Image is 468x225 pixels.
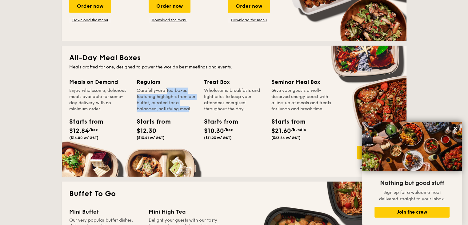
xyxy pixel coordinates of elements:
[69,88,129,112] div: Enjoy wholesome, delicious meals available for same-day delivery with no minimum order.
[89,128,98,132] span: /box
[137,88,197,112] div: Carefully-crafted boxes featuring highlights from our buffet, curated for a balanced, satisfying ...
[271,117,299,126] div: Starts from
[69,207,141,216] div: Mini Buffet
[137,127,156,135] span: $12.30
[149,18,190,22] a: Download the menu
[228,18,270,22] a: Download the menu
[69,127,89,135] span: $12.84
[137,117,164,126] div: Starts from
[291,128,306,132] span: /bundle
[204,127,224,135] span: $10.30
[137,136,165,140] span: ($13.41 w/ GST)
[204,78,264,86] div: Treat Box
[379,190,445,202] span: Sign up for a welcome treat delivered straight to your inbox.
[450,124,460,133] button: Close
[204,136,232,140] span: ($11.23 w/ GST)
[69,18,111,22] a: Download the menu
[380,179,444,187] span: Nothing but good stuff
[69,64,399,70] div: Meals crafted for one, designed to power the world's best meetings and events.
[69,136,98,140] span: ($14.00 w/ GST)
[357,146,399,159] div: Order now
[271,78,331,86] div: Seminar Meal Box
[224,128,233,132] span: /box
[357,164,399,169] a: Download the menu
[137,78,197,86] div: Regulars
[69,189,399,199] h2: Buffet To Go
[69,53,399,63] h2: All-Day Meal Boxes
[149,207,221,216] div: Mini High Tea
[69,78,129,86] div: Meals on Demand
[362,122,462,171] img: DSC07876-Edit02-Large.jpeg
[271,127,291,135] span: $21.60
[374,207,450,218] button: Join the crew
[271,88,331,112] div: Give your guests a well-deserved energy boost with a line-up of meals and treats for lunch and br...
[204,117,232,126] div: Starts from
[271,136,301,140] span: ($23.54 w/ GST)
[69,117,97,126] div: Starts from
[204,88,264,112] div: Wholesome breakfasts and light bites to keep your attendees energised throughout the day.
